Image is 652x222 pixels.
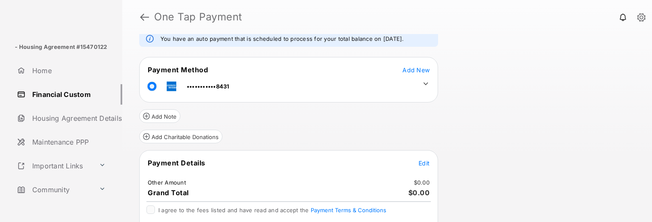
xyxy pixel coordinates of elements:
em: You have an auto payment that is scheduled to process for your total balance on [DATE]. [160,35,404,43]
button: Add Charitable Donations [139,130,222,143]
span: Payment Method [148,65,208,74]
span: •••••••••••8431 [187,83,230,90]
button: Add New [402,65,430,74]
td: $0.00 [413,179,430,186]
a: Maintenance PPP [14,132,122,152]
span: Add New [402,66,430,74]
p: - Housing Agreement #15470122 [15,43,107,51]
td: Other Amount [147,179,186,186]
span: $0.00 [408,188,430,197]
strong: One Tap Payment [154,12,242,22]
button: I agree to the fees listed and have read and accept the [311,207,386,213]
span: Grand Total [148,188,189,197]
span: I agree to the fees listed and have read and accept the [158,207,386,213]
a: Important Links [14,156,96,176]
a: Financial Custom [14,84,122,105]
span: Edit [419,159,430,167]
button: Edit [419,159,430,167]
a: Community [14,179,96,200]
span: Payment Details [148,159,205,167]
a: Home [14,60,122,81]
a: Housing Agreement Details [14,108,122,128]
button: Add Note [139,109,180,123]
